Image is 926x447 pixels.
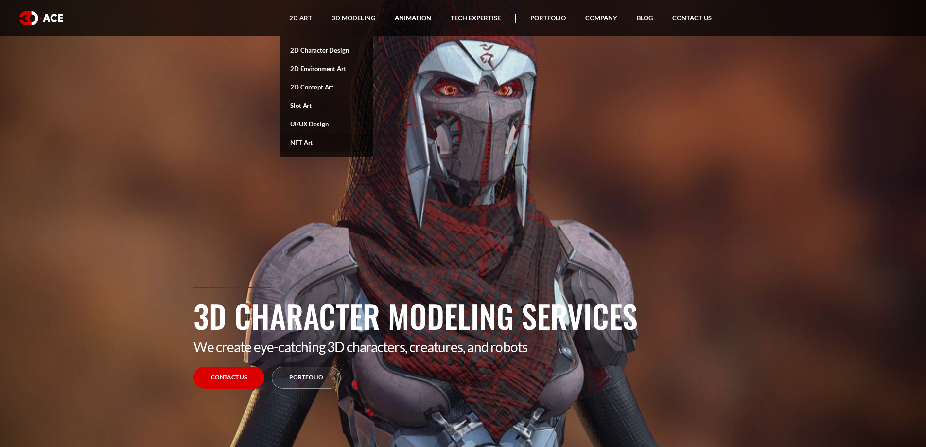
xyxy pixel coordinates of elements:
[280,133,373,152] a: NFT Art
[193,339,733,355] p: We create eye-catching 3D characters, creatures, and robots
[193,293,733,339] h1: 3D Character Modeling Services
[280,96,373,115] a: Slot Art
[193,367,264,389] a: Contact Us
[280,115,373,133] a: UI/UX Design
[280,41,373,59] a: 2D Character Design
[280,78,373,96] a: 2D Concept Art
[19,11,63,25] img: logo white
[280,59,373,78] a: 2D Environment Art
[272,367,341,389] a: Portfolio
